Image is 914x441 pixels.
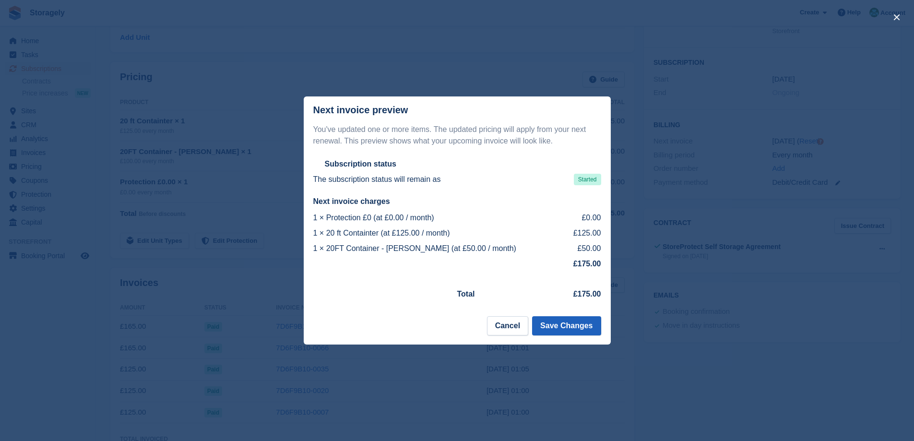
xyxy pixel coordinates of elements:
button: Save Changes [532,316,601,335]
span: Started [574,174,601,185]
td: 1 × Protection £0 (at £0.00 / month) [313,210,567,226]
button: close [889,10,904,25]
h2: Subscription status [325,159,396,169]
strong: £175.00 [573,290,601,298]
p: The subscription status will remain as [313,174,441,185]
strong: Total [457,290,475,298]
p: You've updated one or more items. The updated pricing will apply from your next renewal. This pre... [313,124,601,147]
strong: £175.00 [573,260,601,268]
td: £0.00 [566,210,601,226]
td: 1 × 20 ft Containter (at £125.00 / month) [313,226,567,241]
td: £125.00 [566,226,601,241]
p: Next invoice preview [313,105,408,116]
button: Cancel [487,316,528,335]
td: £50.00 [566,241,601,256]
h2: Next invoice charges [313,197,601,206]
td: 1 × 20FT Container - [PERSON_NAME] (at £50.00 / month) [313,241,567,256]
